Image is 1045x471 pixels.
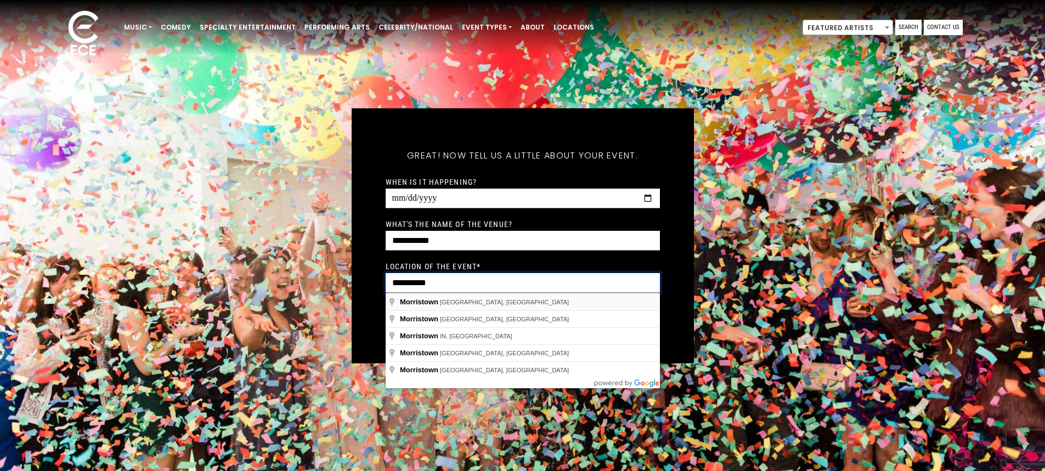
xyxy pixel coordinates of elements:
[440,350,569,356] span: [GEOGRAPHIC_DATA], [GEOGRAPHIC_DATA]
[440,299,569,305] span: [GEOGRAPHIC_DATA], [GEOGRAPHIC_DATA]
[400,298,438,306] span: Morristown
[457,18,516,37] a: Event Types
[300,18,374,37] a: Performing Arts
[374,18,457,37] a: Celebrity/National
[803,20,893,36] span: Featured Artists
[386,219,512,229] label: What's the name of the venue?
[56,8,111,61] img: ece_new_logo_whitev2-1.png
[400,349,438,357] span: Morristown
[440,367,569,373] span: [GEOGRAPHIC_DATA], [GEOGRAPHIC_DATA]
[120,18,156,37] a: Music
[803,20,893,35] span: Featured Artists
[195,18,300,37] a: Specialty Entertainment
[924,20,963,35] a: Contact Us
[156,18,195,37] a: Comedy
[440,316,569,322] span: [GEOGRAPHIC_DATA], [GEOGRAPHIC_DATA]
[386,177,477,186] label: When is it happening?
[386,261,481,271] label: Location of the event
[400,315,438,323] span: Morristown
[549,18,598,37] a: Locations
[400,332,438,340] span: Morristown
[895,20,922,35] a: Search
[400,366,438,374] span: Morristown
[516,18,549,37] a: About
[386,135,660,175] h5: Great! Now tell us a little about your event.
[440,333,512,339] span: IN, [GEOGRAPHIC_DATA]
